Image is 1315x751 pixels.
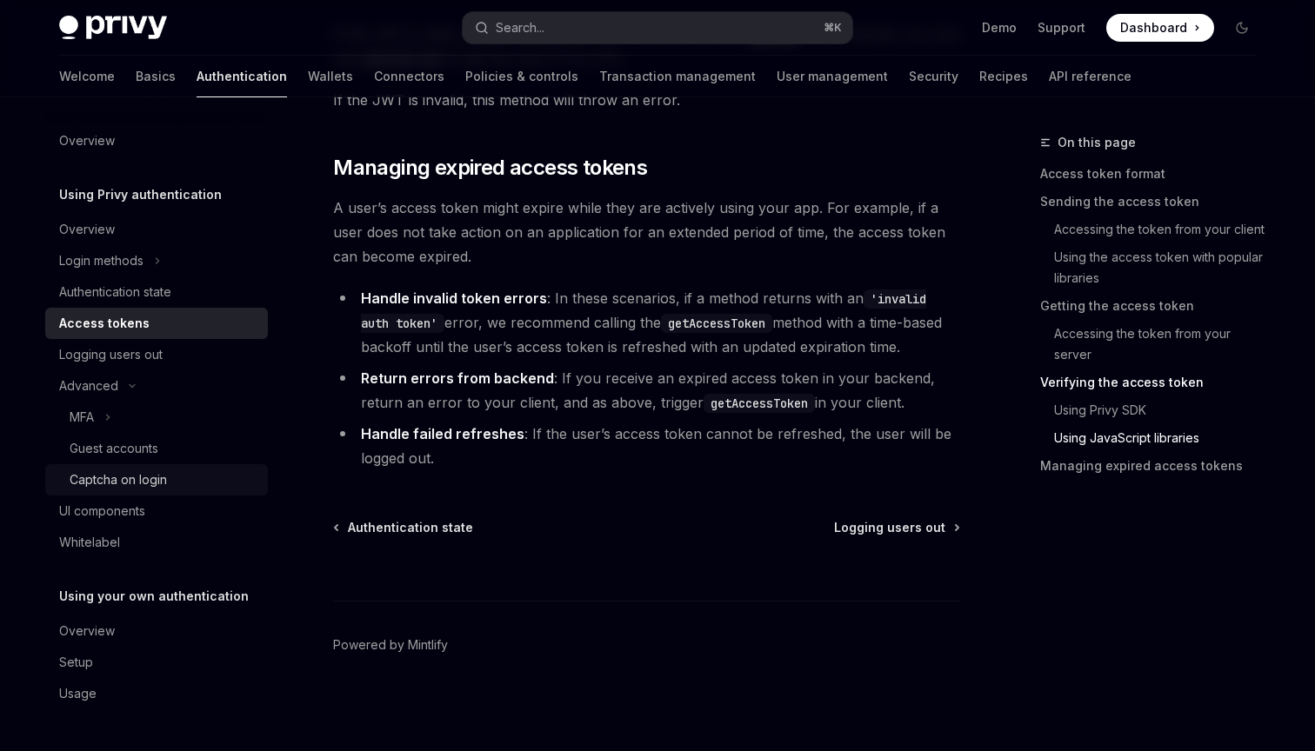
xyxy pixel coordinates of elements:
div: Search... [496,17,544,38]
a: Security [909,56,958,97]
span: A user’s access token might expire while they are actively using your app. For example, if a user... [333,196,960,269]
span: On this page [1058,132,1136,153]
a: Using JavaScript libraries [1040,424,1270,452]
div: Captcha on login [70,469,167,490]
a: Authentication state [45,276,268,308]
a: Using the access token with popular libraries [1040,243,1270,292]
a: Demo [982,19,1017,37]
div: Login methods [59,250,144,271]
div: Guest accounts [70,438,158,459]
a: Accessing the token from your client [1040,216,1270,243]
a: Recipes [979,56,1028,97]
div: UI components [59,501,145,522]
code: getAccessToken [661,314,772,333]
a: Accessing the token from your server [1040,320,1270,369]
a: Setup [45,647,268,678]
button: Toggle Advanced section [45,370,268,402]
a: Access token format [1040,160,1270,188]
div: Overview [59,130,115,151]
a: Authentication [197,56,287,97]
a: Basics [136,56,176,97]
code: getAccessToken [704,394,815,413]
a: Overview [45,615,268,647]
span: If the JWT is invalid, this method will throw an error. [333,88,960,112]
button: Toggle dark mode [1228,14,1256,42]
a: Guest accounts [45,433,268,464]
span: Managing expired access tokens [333,154,647,182]
div: MFA [70,407,94,428]
a: Whitelabel [45,527,268,558]
a: Sending the access token [1040,188,1270,216]
a: Powered by Mintlify [333,636,448,654]
span: Dashboard [1120,19,1187,37]
a: Logging users out [45,339,268,370]
strong: Return errors from backend [361,369,554,387]
span: Logging users out [834,519,945,536]
a: Welcome [59,56,115,97]
a: User management [777,56,888,97]
li: : If the user’s access token cannot be refreshed, the user will be logged out. [333,422,960,470]
a: Usage [45,678,268,709]
div: Advanced [59,375,118,396]
div: Logging users out [59,344,163,365]
a: Policies & controls [465,56,578,97]
a: Verifying the access token [1040,369,1270,396]
a: Dashboard [1106,14,1214,42]
a: Overview [45,214,268,245]
a: Getting the access token [1040,292,1270,320]
div: Overview [59,621,115,641]
a: Wallets [308,56,353,97]
a: Authentication state [335,519,473,536]
h5: Using Privy authentication [59,184,222,205]
div: Usage [59,683,97,704]
a: Overview [45,125,268,156]
img: dark logo [59,16,167,40]
div: Setup [59,652,93,673]
a: Managing expired access tokens [1040,452,1270,480]
div: Authentication state [59,282,171,302]
span: Authentication state [348,519,473,536]
a: Connectors [374,56,444,97]
div: Whitelabel [59,532,120,553]
a: Using Privy SDK [1040,396,1270,424]
a: API reference [1049,56,1131,97]
a: Transaction management [599,56,756,97]
a: Logging users out [834,519,958,536]
li: : If you receive an expired access token in your backend, return an error to your client, and as ... [333,366,960,415]
a: Support [1038,19,1085,37]
button: Toggle MFA section [45,402,268,433]
a: UI components [45,495,268,527]
h5: Using your own authentication [59,586,249,607]
strong: Handle failed refreshes [361,425,524,442]
button: Open search [463,12,852,43]
button: Toggle Login methods section [45,245,268,276]
div: Access tokens [59,313,150,334]
li: : In these scenarios, if a method returns with an error, we recommend calling the method with a t... [333,286,960,359]
a: Access tokens [45,308,268,339]
a: Captcha on login [45,464,268,495]
strong: Handle invalid token errors [361,289,547,307]
span: ⌘ K [824,21,842,35]
div: Overview [59,219,115,240]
